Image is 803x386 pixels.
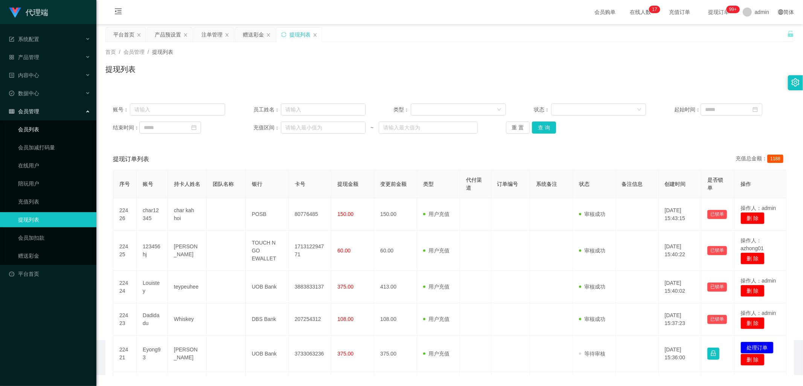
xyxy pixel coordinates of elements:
[9,73,14,78] i: 图标: profile
[18,194,90,209] a: 充值列表
[105,49,116,55] span: 首页
[374,271,417,303] td: 413.00
[246,271,289,303] td: UOB Bank
[102,358,797,366] div: 2021
[741,212,765,224] button: 删 除
[337,351,354,357] span: 375.00
[113,27,134,42] div: 平台首页
[18,158,90,173] a: 在线用户
[137,271,168,303] td: Louistey
[707,315,727,324] button: 已锁单
[337,316,354,322] span: 108.00
[736,155,786,164] div: 充值总金额：
[659,198,702,231] td: [DATE] 15:43:15
[659,336,702,372] td: [DATE] 15:36:00
[655,6,657,13] p: 7
[290,27,311,42] div: 提现列表
[174,181,200,187] span: 持卡人姓名
[423,248,449,254] span: 用户充值
[741,252,765,264] button: 删 除
[105,64,136,75] h1: 提现列表
[246,231,289,271] td: TOUCH N GO EWALLET
[9,109,14,114] i: 图标: table
[423,181,434,187] span: 类型
[707,348,719,360] button: 图标: lock
[191,125,197,130] i: 图标: calendar
[137,33,141,37] i: 图标: close
[707,246,727,255] button: 已锁单
[119,49,120,55] span: /
[295,181,305,187] span: 卡号
[183,33,188,37] i: 图标: close
[366,124,379,132] span: ~
[18,248,90,263] a: 赠送彩金
[649,6,660,13] sup: 17
[337,181,358,187] span: 提现金额
[741,278,776,284] span: 操作人：admin
[9,108,39,114] span: 会员管理
[225,33,229,37] i: 图标: close
[532,122,556,134] button: 查 询
[9,36,39,42] span: 系统配置
[741,237,764,251] span: 操作人：azhong01
[289,336,332,372] td: 3733063236
[741,342,774,354] button: 处理订单
[9,91,14,96] i: 图标: check-circle-o
[113,303,137,336] td: 22423
[168,231,207,271] td: [PERSON_NAME]
[665,9,694,15] span: 充值订单
[26,0,48,24] h1: 代理端
[266,33,271,37] i: 图标: close
[18,212,90,227] a: 提现列表
[337,248,350,254] span: 60.00
[152,49,173,55] span: 提现列表
[9,54,39,60] span: 产品管理
[246,303,289,336] td: DBS Bank
[637,107,641,112] i: 图标: down
[466,177,482,191] span: 代付渠道
[289,231,332,271] td: 171312294771
[143,181,153,187] span: 账号
[243,27,264,42] div: 赠送彩金
[9,8,21,18] img: logo.9652507e.png
[148,49,149,55] span: /
[113,198,137,231] td: 22426
[374,198,417,231] td: 150.00
[707,177,723,191] span: 是否锁单
[374,231,417,271] td: 60.00
[137,336,168,372] td: Eyong93
[380,181,407,187] span: 变更前金额
[313,33,317,37] i: 图标: close
[423,284,449,290] span: 用户充值
[113,106,130,114] span: 账号：
[201,27,222,42] div: 注单管理
[9,90,39,96] span: 数据中心
[423,211,449,217] span: 用户充值
[123,49,145,55] span: 会员管理
[289,198,332,231] td: 80776485
[9,72,39,78] span: 内容中心
[536,181,557,187] span: 系统备注
[778,9,783,15] i: 图标: global
[18,230,90,245] a: 会员加扣款
[253,106,281,114] span: 员工姓名：
[423,316,449,322] span: 用户充值
[707,210,727,219] button: 已锁单
[113,155,149,164] span: 提现订单列表
[579,211,605,217] span: 审核成功
[497,181,518,187] span: 订单编号
[252,181,262,187] span: 银行
[659,303,702,336] td: [DATE] 15:37:23
[168,336,207,372] td: [PERSON_NAME]
[105,0,131,24] i: 图标: menu-fold
[791,78,800,87] i: 图标: setting
[246,336,289,372] td: UOB Bank
[119,181,130,187] span: 序号
[626,9,655,15] span: 在线人数
[337,211,354,217] span: 150.00
[665,181,686,187] span: 创建时间
[659,271,702,303] td: [DATE] 15:40:02
[726,6,740,13] sup: 1164
[506,122,530,134] button: 重 置
[787,30,794,37] i: 图标: unlock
